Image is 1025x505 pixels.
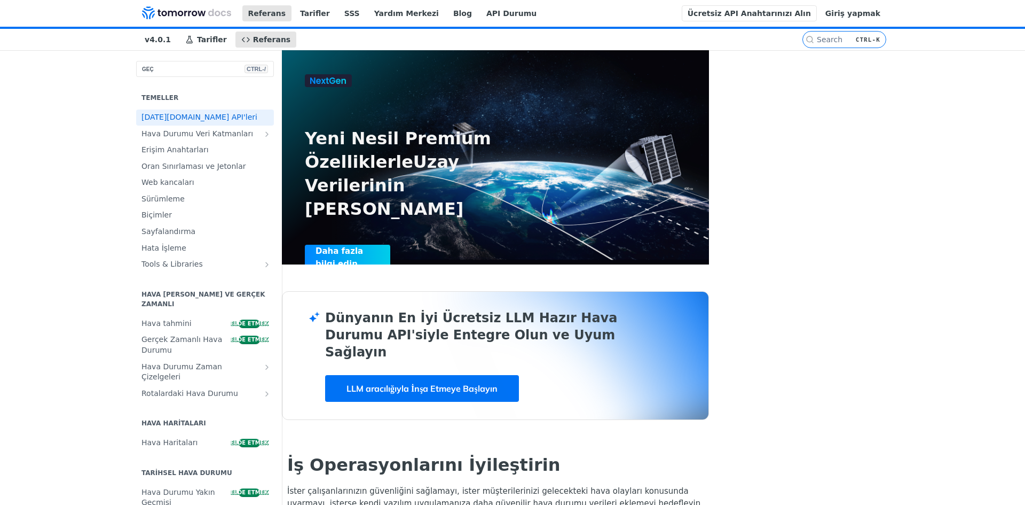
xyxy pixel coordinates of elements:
[263,390,271,398] button: Rotalardaki Hava Durumu için alt sayfaları göster
[817,35,910,44] input: CTRL-K
[344,9,360,18] font: SSS
[231,337,269,343] font: elde etmek
[853,34,883,45] kbd: CTRL-K
[141,291,265,308] font: Hava [PERSON_NAME] ve gerçek zamanlı
[453,9,472,18] font: Blog
[346,383,498,394] font: LLM aracılığıyla İnşa Etmeye Başlayın
[179,32,233,48] a: Tarifler
[316,246,363,269] font: Daha fazla bilgi edin
[128,29,802,50] nav: Birincil gezinme
[305,74,352,87] img: Yeni Nesil
[819,5,886,21] a: Giriş yapmak
[263,260,271,269] button: Show subpages for Tools & Libraries
[136,224,274,240] a: Sayfalandırma
[141,129,253,138] font: Hava Durumu Veri Katmanları
[136,126,274,142] a: Hava Durumu Veri KatmanlarıHava Durumu Veri Katmanları için alt sayfaları göster
[136,257,274,273] a: Tools & LibrariesShow subpages for Tools & Libraries
[688,9,811,18] font: Ücretsiz API Anahtarınızı Alın
[325,375,519,402] a: LLM aracılığıyla İnşa Etmeye Başlayın
[263,363,271,371] button: Hava Durumu Zaman Çizelgeleri için alt sayfaları göster
[136,110,274,126] a: [DATE][DOMAIN_NAME] API'leri
[141,319,192,328] font: Hava tahmini
[141,145,209,154] font: Erişim Anahtarları
[136,240,274,257] a: Hata İşleme
[305,245,467,270] a: Daha fazla bilgi edin
[825,9,880,18] font: Giriş yapmak
[145,35,171,44] font: v4.0.1
[480,5,542,21] a: API Durumu
[141,94,178,102] font: Temeller
[142,66,154,72] font: GEÇ
[374,9,439,18] font: Yardım Merkezi
[300,9,330,18] font: Tarifler
[136,142,274,158] a: Erişim Anahtarları
[447,5,478,21] a: Blog
[294,5,336,21] a: Tarifler
[248,9,286,18] font: Referans
[806,35,814,44] svg: Search
[141,113,257,121] font: [DATE][DOMAIN_NAME] API'leri
[141,162,246,170] font: Oran Sınırlaması ve Jetonlar
[141,259,260,270] span: Tools & Libraries
[141,469,232,477] font: Tarihsel Hava Durumu
[141,227,195,236] font: Sayfalandırma
[136,191,274,207] a: Sürümleme
[141,389,238,398] font: Rotalardaki Hava Durumu
[305,152,463,219] font: Uzay Verilerinin [PERSON_NAME]
[136,359,274,385] a: Hava Durumu Zaman ÇizelgeleriHava Durumu Zaman Çizelgeleri için alt sayfaları göster
[136,386,274,402] a: Rotalardaki Hava DurumuRotalardaki Hava Durumu için alt sayfaları göster
[136,207,274,223] a: Biçimler
[141,419,206,427] font: Hava Haritaları
[263,130,271,138] button: Hava Durumu Veri Katmanları için alt sayfaları göster
[136,159,274,175] a: Oran Sınırlaması ve Jetonlar
[245,65,268,73] span: CTRL-/
[368,5,445,21] a: Yardım Merkezi
[325,310,617,360] font: Dünyanın En İyi Ücretsiz LLM Hazır Hava Durumu API'siyle Entegre Olun ve Uyum Sağlayın
[197,35,227,44] font: Tarifler
[136,435,274,451] a: Hava Haritalarıelde etmek
[253,35,291,44] font: Referans
[141,211,172,219] font: Biçimler
[231,440,269,446] font: elde etmek
[235,32,297,48] a: Referans
[136,61,274,77] button: GEÇCTRL-/
[142,6,231,19] img: Tomorrow.io Hava Durumu API Belgeleri
[141,195,185,203] font: Sürümleme
[136,175,274,191] a: Web kancaları
[242,5,292,21] a: Referans
[141,362,222,382] font: Hava Durumu Zaman Çizelgeleri
[136,316,274,332] a: Hava tahminielde etmek
[486,9,537,18] font: API Durumu
[141,178,194,187] font: Web kancaları
[338,5,366,21] a: SSS
[141,244,186,252] font: Hata İşleme
[141,438,198,447] font: Hava Haritaları
[682,5,817,21] a: Ücretsiz API Anahtarınızı Alın
[231,490,269,495] font: elde etmek
[136,332,274,358] a: Gerçek Zamanlı Hava Durumuelde etmek
[287,455,560,475] font: İş Operasyonlarını İyileştirin
[141,335,222,354] font: Gerçek Zamanlı Hava Durumu
[231,321,269,327] font: elde etmek
[305,128,491,172] font: Yeni Nesil Premium Özelliklerle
